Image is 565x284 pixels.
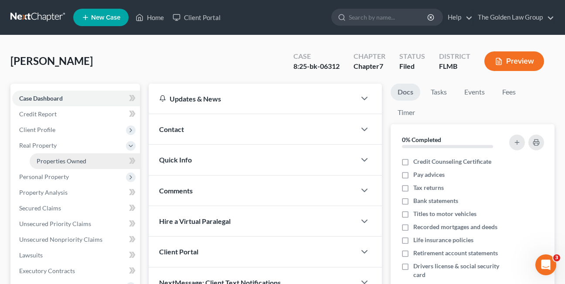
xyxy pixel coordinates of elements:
a: Help [443,10,473,25]
a: Property Analysis [12,185,140,200]
div: Filed [399,61,425,71]
a: Fees [495,84,523,101]
span: Tax returns [413,183,444,192]
a: Credit Report [12,106,140,122]
span: Bank statements [413,196,458,205]
span: 3 [553,254,560,261]
span: Properties Owned [37,157,86,165]
span: Executory Contracts [19,267,75,274]
span: Lawsuits [19,251,43,259]
div: FLMB [439,61,470,71]
strong: 0% Completed [402,136,441,143]
button: Preview [484,51,544,71]
a: Timer [391,104,422,121]
span: Real Property [19,142,57,149]
input: Search by name... [349,9,429,25]
div: Case [293,51,340,61]
span: Pay advices [413,170,445,179]
span: Client Portal [159,247,198,256]
div: 8:25-bk-06312 [293,61,340,71]
span: Hire a Virtual Paralegal [159,217,231,225]
a: Case Dashboard [12,91,140,106]
span: Recorded mortgages and deeds [413,223,497,231]
span: Client Profile [19,126,55,133]
span: Life insurance policies [413,236,473,244]
a: Tasks [424,84,454,101]
div: Chapter [354,51,385,61]
a: Unsecured Priority Claims [12,216,140,232]
a: Client Portal [168,10,225,25]
span: Contact [159,125,184,133]
a: Properties Owned [30,153,140,169]
div: Chapter [354,61,385,71]
span: Personal Property [19,173,69,180]
span: Comments [159,186,193,195]
iframe: Intercom live chat [535,254,556,275]
div: Status [399,51,425,61]
span: 7 [379,62,383,70]
a: Events [457,84,492,101]
a: Lawsuits [12,247,140,263]
a: The Golden Law Group [473,10,554,25]
a: Docs [391,84,420,101]
a: Executory Contracts [12,263,140,279]
span: Unsecured Nonpriority Claims [19,236,102,243]
span: [PERSON_NAME] [10,54,93,67]
span: Quick Info [159,156,192,164]
span: Credit Report [19,110,57,118]
span: Property Analysis [19,189,68,196]
span: Secured Claims [19,204,61,212]
span: Drivers license & social security card [413,262,506,279]
span: Retirement account statements [413,249,498,257]
span: Credit Counseling Certificate [413,157,491,166]
span: Case Dashboard [19,95,63,102]
span: Titles to motor vehicles [413,210,477,218]
div: District [439,51,470,61]
div: Updates & News [159,94,345,103]
a: Secured Claims [12,200,140,216]
span: Unsecured Priority Claims [19,220,91,227]
span: New Case [91,14,120,21]
a: Home [131,10,168,25]
a: Unsecured Nonpriority Claims [12,232,140,247]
